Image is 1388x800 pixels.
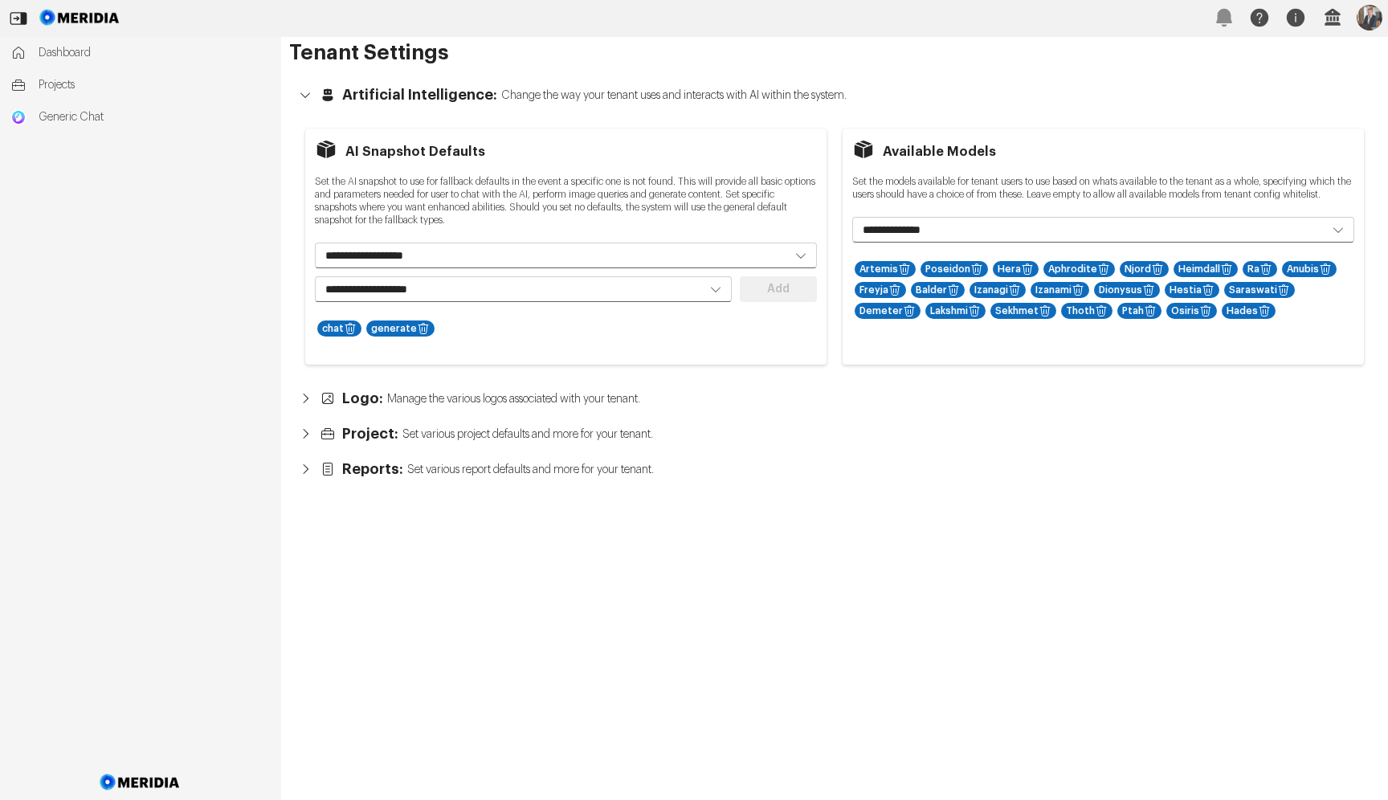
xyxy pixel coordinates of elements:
[289,381,1380,416] button: Logo:Manage the various logos associated with your tenant.
[345,145,485,158] h3: AI Snapshot Defaults
[1031,282,1089,298] div: meta.llama-scout-v4 - google/chat/meta.llama-scout-v4
[39,77,271,93] span: Projects
[315,175,817,227] span: Set the AI snapshot to use for fallback defaults in the event a specific one is not found. This w...
[1061,303,1112,319] div: openai-gpt5-chat - azure/chat/openai-gpt5-chat
[1094,282,1160,298] div: anthropic.claude-v4-opus - aws/chat/anthropic.claude-v4-opus
[925,303,986,319] div: claude-v4:1-opus-20250805 - anthropic/chat/claude-v4:1-opus-20250805
[1243,261,1277,277] div: openai-gpt4 - azure/chat/openai-gpt4
[990,303,1056,319] div: openai-gpt5 - azure/chat/openai-gpt5
[855,282,906,298] div: google.gemini-flash-v25 - google/chat/google.gemini-flash-v25
[10,109,27,125] img: Generic Chat
[855,303,921,319] div: anthropic.claude-v4:1-opus - aws/chat/anthropic.claude-v4:1-opus
[289,77,1380,112] button: Artificial Intelligence:Change the way your tenant uses and interacts with AI within the system.
[39,109,271,125] span: Generic Chat
[97,765,183,800] img: Meridia Logo
[2,101,279,133] a: Generic ChatGeneric Chat
[1120,261,1169,277] div: google.gemini-flash-lite-v2 - google/chat/google.gemini-flash-lite-v2
[1174,261,1238,277] div: google.gemini-flash-v2 - google/chat/google.gemini-flash-v2
[855,261,916,277] div: anthropic.claude-v3:5 - aws/chat/anthropic.claude-v3:5
[317,320,361,337] div: chat/generate - aws claude 4 Sonnet - 6d6948aa-1041-4225-8a0c-8e1243bdd196
[1117,303,1161,319] div: openai-gpt5-mini - azure/chat/openai-gpt5-mini
[1166,303,1217,319] div: openai-o3 - azure/chat/openai-o3
[342,87,497,103] span: Artificial Intelligence:
[342,426,398,442] span: Project:
[1282,261,1337,277] div: openai-gpt4o - azure/chat/openai-gpt4o
[1043,261,1115,277] div: anthropic.claude-v3:7.1 - aws/chat/anthropic.claude-v3:7.1
[921,261,988,277] div: anthropic.claude-v3:5-haiku - aws/chat/anthropic.claude-v3:5-haiku
[342,461,403,477] span: Reports:
[740,276,817,302] button: Add
[407,460,654,478] span: Set various report defaults and more for your tenant.
[911,282,965,298] div: google.gemini-pro-v25 - google/chat/google.gemini-pro-v25
[1165,282,1219,298] div: anthropic.claude-v4-sonnet - aws/chat/anthropic.claude-v4-sonnet
[289,451,1380,487] button: Reports:Set various report defaults and more for your tenant.
[1224,282,1295,298] div: claude-v4-opus-20250514 - anthropic/chat/claude-v4-opus-20250514
[402,425,653,443] span: Set various project defaults and more for your tenant.
[883,145,996,158] h3: Available Models
[2,69,279,101] a: Projects
[366,320,435,337] div: chat/generate - aws claude 3.7.1 - f67995a3-7550-4a3c-8cb7-96e8465ddaa8
[2,37,279,69] a: Dashboard
[39,45,271,61] span: Dashboard
[1357,5,1382,31] img: Profile Icon
[970,282,1026,298] div: meta.llama-maverick-v4 - google/chat/meta.llama-maverick-v4
[1222,303,1276,319] div: anthropic.claude-v45-sonnet - aws/chat/anthropic.claude-v45-sonnet
[289,45,1380,61] h1: Tenant Settings
[387,390,640,407] span: Manage the various logos associated with your tenant.
[993,261,1039,277] div: anthropic.claude-v3:5.2 - aws/chat/anthropic.claude-v3:5.2
[342,390,383,406] span: Logo:
[289,416,1380,451] button: Project:Set various project defaults and more for your tenant.
[852,175,1354,201] span: Set the models available for tenant users to use based on whats available to the tenant as a whol...
[501,86,847,104] span: Change the way your tenant uses and interacts with AI within the system.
